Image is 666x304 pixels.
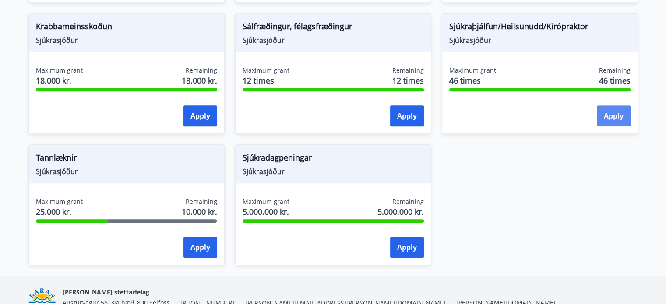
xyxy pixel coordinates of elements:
[392,66,424,75] span: Remaining
[449,75,496,86] span: 46 times
[243,167,424,176] span: Sjúkrasjóður
[599,75,631,86] span: 46 times
[243,206,289,217] span: 5.000.000 kr.
[36,35,217,45] span: Sjúkrasjóður
[243,66,289,75] span: Maximum grant
[377,206,424,217] span: 5.000.000 kr.
[186,197,217,206] span: Remaining
[36,66,83,75] span: Maximum grant
[243,75,289,86] span: 12 times
[390,105,424,126] button: Apply
[36,75,83,86] span: 18.000 kr.
[36,21,217,35] span: Krabbameinsskoðun
[36,206,83,217] span: 25.000 kr.
[186,66,217,75] span: Remaining
[183,105,217,126] button: Apply
[182,75,217,86] span: 18.000 kr.
[243,35,424,45] span: Sjúkrasjóður
[597,105,631,126] button: Apply
[243,152,424,167] span: Sjúkradagpeningar
[36,167,217,176] span: Sjúkrasjóður
[36,197,83,206] span: Maximum grant
[390,237,424,258] button: Apply
[392,75,424,86] span: 12 times
[449,66,496,75] span: Maximum grant
[449,35,631,45] span: Sjúkrasjóður
[392,197,424,206] span: Remaining
[243,21,424,35] span: Sálfræðingur, félagsfræðingur
[36,152,217,167] span: Tannlæknir
[63,288,149,296] span: [PERSON_NAME] stéttarfélag
[449,21,631,35] span: Sjúkraþjálfun/Heilsunudd/Kírópraktor
[182,206,217,217] span: 10.000 kr.
[243,197,289,206] span: Maximum grant
[183,237,217,258] button: Apply
[599,66,631,75] span: Remaining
